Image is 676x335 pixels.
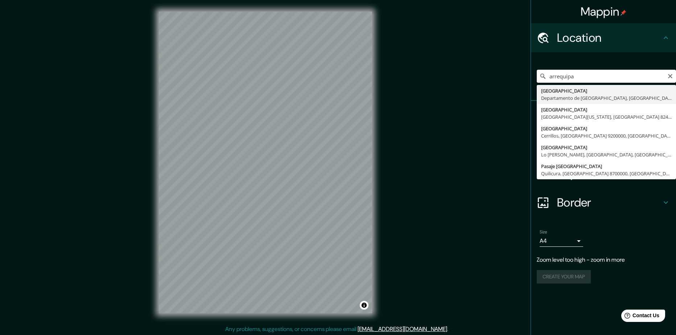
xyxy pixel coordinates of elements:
div: Pasaje [GEOGRAPHIC_DATA] [541,163,672,170]
label: Size [540,229,547,235]
p: Any problems, suggestions, or concerns please email . [225,325,448,334]
div: Location [531,23,676,52]
div: [GEOGRAPHIC_DATA][US_STATE], [GEOGRAPHIC_DATA] 8240000, [GEOGRAPHIC_DATA] [541,113,672,120]
div: [GEOGRAPHIC_DATA] [541,87,672,94]
h4: Layout [557,166,661,181]
div: [GEOGRAPHIC_DATA] [541,125,672,132]
div: Quilicura, [GEOGRAPHIC_DATA] 8700000, [GEOGRAPHIC_DATA] [541,170,672,177]
input: Pick your city or area [537,70,676,83]
button: Clear [667,72,673,79]
p: Zoom level too high - zoom in more [537,256,670,264]
canvas: Map [159,12,372,313]
h4: Mappin [581,4,627,19]
div: Cerrillos, [GEOGRAPHIC_DATA] 9200000, [GEOGRAPHIC_DATA] [541,132,672,139]
h4: Location [557,30,661,45]
div: Layout [531,159,676,188]
div: Pins [531,101,676,130]
div: Lo [PERSON_NAME], [GEOGRAPHIC_DATA], [GEOGRAPHIC_DATA] [541,151,672,158]
img: pin-icon.png [621,10,626,16]
div: [GEOGRAPHIC_DATA] [541,144,672,151]
div: . [449,325,451,334]
h4: Border [557,195,661,210]
div: A4 [540,235,583,247]
a: [EMAIL_ADDRESS][DOMAIN_NAME] [358,325,447,333]
button: Toggle attribution [360,301,368,310]
div: . [448,325,449,334]
div: Departamento de [GEOGRAPHIC_DATA], [GEOGRAPHIC_DATA] [541,94,672,102]
div: [GEOGRAPHIC_DATA] [541,106,672,113]
div: Style [531,130,676,159]
iframe: Help widget launcher [611,307,668,327]
div: Border [531,188,676,217]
